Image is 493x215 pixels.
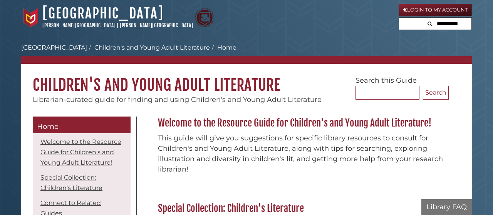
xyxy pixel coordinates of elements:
img: Calvin Theological Seminary [195,8,214,27]
li: Home [210,43,236,52]
a: [PERSON_NAME][GEOGRAPHIC_DATA] [120,22,193,28]
button: Library FAQ [421,199,472,215]
p: This guide will give you suggestions for specific library resources to consult for Children's and... [158,133,445,175]
a: Home [33,117,131,133]
nav: breadcrumb [21,43,472,64]
a: [GEOGRAPHIC_DATA] [21,44,87,51]
span: | [117,22,119,28]
span: Home [37,122,59,131]
button: Search [423,86,449,100]
span: Librarian-curated guide for finding and using Children's and Young Adult Literature [33,95,322,104]
img: Calvin University [21,8,40,27]
button: Search [425,18,434,28]
h2: Special Collection: Children's Literature [154,202,449,215]
h2: Welcome to the Resource Guide for Children's and Young Adult Literature! [154,117,449,129]
a: Login to My Account [399,4,472,16]
a: [PERSON_NAME][GEOGRAPHIC_DATA] [42,22,116,28]
a: Special Collection: Children's Literature [40,174,102,192]
h1: Children's and Young Adult Literature [21,64,472,95]
a: Welcome to the Resource Guide for Children's and Young Adult Literature! [40,138,121,166]
a: Children's and Young Adult Literature [94,44,210,51]
a: [GEOGRAPHIC_DATA] [42,5,164,22]
i: Search [428,21,432,26]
